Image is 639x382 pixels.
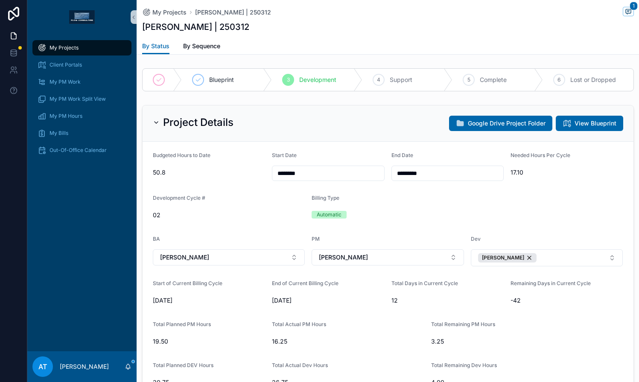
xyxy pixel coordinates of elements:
a: [PERSON_NAME] | 250312 [195,8,271,17]
span: End Date [391,152,413,158]
a: Client Portals [32,57,131,73]
span: PM [312,236,320,242]
a: My PM Work Split View [32,91,131,107]
div: Automatic [317,211,341,219]
span: Development [299,76,336,84]
span: Development Cycle # [153,195,205,201]
a: My PM Work [32,74,131,90]
span: My PM Work [50,79,81,85]
span: Start of Current Billing Cycle [153,280,222,286]
span: Total Actual Dev Hours [272,362,328,368]
span: View Blueprint [575,119,616,128]
span: Client Portals [50,61,82,68]
span: My PM Work Split View [50,96,106,102]
span: Remaining Days in Current Cycle [511,280,591,286]
span: Needed Hours Per Cycle [511,152,570,158]
span: Blueprint [209,76,234,84]
span: 1 [630,2,638,10]
span: Start Date [272,152,297,158]
span: [PERSON_NAME] [319,253,368,262]
span: By Sequence [183,42,220,50]
span: Total Actual PM Hours [272,321,326,327]
button: Select Button [153,249,305,265]
span: [DATE] [272,296,385,305]
button: Select Button [471,249,623,266]
span: Total Planned DEV Hours [153,362,213,368]
span: AT [38,362,47,372]
button: View Blueprint [556,116,623,131]
div: scrollable content [27,34,137,169]
h2: Project Details [163,116,233,129]
span: 5 [467,76,470,83]
a: My Bills [32,125,131,141]
span: My Bills [50,130,68,137]
a: By Sequence [183,38,220,55]
p: [PERSON_NAME] [60,362,109,371]
span: 16.25 [272,337,424,346]
a: My Projects [142,8,187,17]
a: By Status [142,38,169,55]
span: 3.25 [431,337,584,346]
span: My Projects [50,44,79,51]
span: My PM Hours [50,113,82,120]
span: 12 [391,296,504,305]
a: My Projects [32,40,131,55]
span: [DATE] [153,296,266,305]
span: End of Current Billing Cycle [272,280,338,286]
button: Google Drive Project Folder [449,116,552,131]
span: 17.10 [511,168,623,177]
span: Budgeted Hours to Date [153,152,210,158]
span: Complete [480,76,507,84]
span: 6 [557,76,560,83]
span: BA [153,236,160,242]
span: 4 [377,76,380,83]
span: Google Drive Project Folder [468,119,546,128]
span: My Projects [152,8,187,17]
span: Total Days in Current Cycle [391,280,458,286]
button: Select Button [312,249,464,265]
span: Lost or Dropped [570,76,616,84]
span: Support [390,76,412,84]
span: Billing Type [312,195,339,201]
span: Out-Of-Office Calendar [50,147,107,154]
span: 02 [153,211,305,219]
span: Total Remaining PM Hours [431,321,495,327]
button: Unselect 4 [478,253,537,262]
span: Dev [471,236,481,242]
span: -42 [511,296,623,305]
span: 19.50 [153,337,266,346]
a: My PM Hours [32,108,131,124]
img: App logo [69,10,95,24]
span: [PERSON_NAME] [482,254,524,261]
span: Total Planned PM Hours [153,321,211,327]
span: 3 [287,76,290,83]
span: 50.8 [153,168,266,177]
span: [PERSON_NAME] [160,253,209,262]
span: By Status [142,42,169,50]
h1: [PERSON_NAME] | 250312 [142,21,249,33]
span: Total Remaining Dev Hours [431,362,497,368]
a: Out-Of-Office Calendar [32,143,131,158]
button: 1 [623,7,634,17]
